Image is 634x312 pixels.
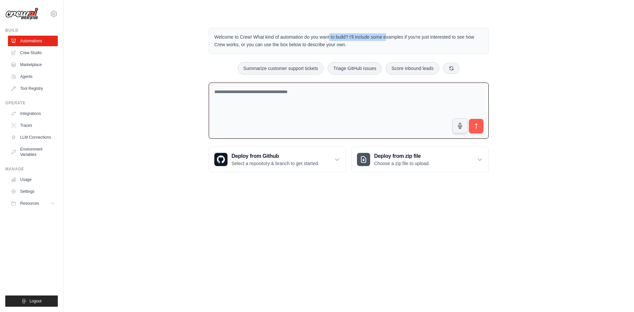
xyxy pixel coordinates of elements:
a: Tool Registry [8,83,58,94]
a: Marketplace [8,59,58,70]
div: Operate [5,100,58,106]
button: Score inbound leads [386,62,439,75]
span: Logout [29,298,42,304]
button: Triage GitHub issues [328,62,382,75]
a: Crew Studio [8,48,58,58]
a: Agents [8,71,58,82]
button: Summarize customer support tickets [238,62,324,75]
p: Welcome to Crew! What kind of automation do you want to build? I'll include some examples if you'... [214,33,483,49]
h3: Deploy from zip file [374,152,430,160]
a: Settings [8,186,58,197]
div: Manage [5,166,58,172]
button: Resources [8,198,58,209]
a: Usage [8,174,58,185]
div: Build [5,28,58,33]
a: Environment Variables [8,144,58,160]
a: LLM Connections [8,132,58,143]
span: Resources [20,201,39,206]
a: Automations [8,36,58,46]
h3: Deploy from Github [231,152,319,160]
a: Traces [8,120,58,131]
p: Select a repository & branch to get started. [231,160,319,167]
iframe: Chat Widget [601,280,634,312]
p: Choose a zip file to upload. [374,160,430,167]
button: Logout [5,295,58,307]
img: Logo [5,8,38,20]
a: Integrations [8,108,58,119]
